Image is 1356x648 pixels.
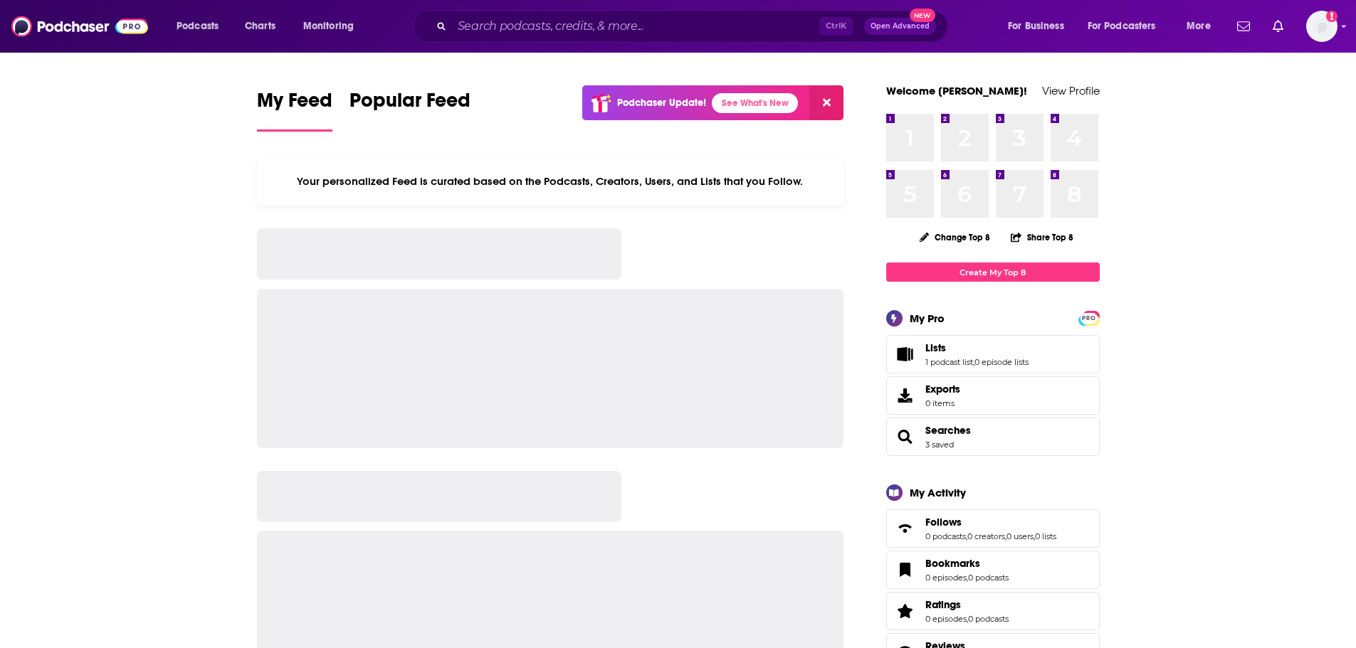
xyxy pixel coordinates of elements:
span: More [1187,16,1211,36]
span: PRO [1081,313,1098,324]
a: PRO [1081,312,1098,323]
button: Show profile menu [1306,11,1337,42]
span: Ctrl K [819,17,853,36]
span: , [1005,531,1007,541]
span: Podcasts [177,16,219,36]
span: Monitoring [303,16,354,36]
a: Ratings [891,601,920,621]
a: 3 saved [925,440,954,450]
span: Exports [891,386,920,405]
span: For Business [1008,16,1064,36]
a: Searches [925,424,971,437]
a: Charts [236,15,284,38]
a: Welcome [PERSON_NAME]! [886,84,1027,97]
span: Logged in as mdekoning [1306,11,1337,42]
button: Change Top 8 [911,228,999,246]
button: open menu [293,15,372,38]
a: 0 users [1007,531,1034,541]
span: Lists [886,335,1100,373]
span: Searches [886,418,1100,456]
div: My Activity [910,486,966,499]
a: 0 podcasts [968,573,1009,583]
button: Open AdvancedNew [864,18,936,35]
a: 0 creators [967,531,1005,541]
span: For Podcasters [1088,16,1156,36]
button: open menu [167,15,237,38]
span: Charts [245,16,275,36]
a: Create My Top 8 [886,262,1100,282]
span: Exports [925,383,960,395]
a: Lists [925,341,1029,354]
span: My Feed [257,88,332,121]
a: 0 episode lists [974,357,1029,367]
span: , [973,357,974,367]
span: Bookmarks [886,551,1100,589]
a: 0 episodes [925,614,967,624]
img: Podchaser - Follow, Share and Rate Podcasts [11,13,148,40]
a: Follows [925,516,1056,529]
a: Follows [891,519,920,538]
a: 1 podcast list [925,357,973,367]
p: Podchaser Update! [617,97,706,109]
span: , [967,614,968,624]
div: Search podcasts, credits, & more... [426,10,962,43]
a: 0 podcasts [925,531,966,541]
span: Follows [925,516,962,529]
span: , [967,573,968,583]
span: Open Advanced [871,23,930,30]
a: Ratings [925,598,1009,611]
span: Follows [886,509,1100,548]
span: Bookmarks [925,557,980,570]
a: See What's New [712,93,798,113]
span: , [966,531,967,541]
a: View Profile [1042,84,1100,97]
button: open menu [1177,15,1229,38]
a: Bookmarks [891,560,920,580]
svg: Add a profile image [1326,11,1337,22]
a: Popular Feed [349,88,471,132]
a: Bookmarks [925,557,1009,570]
button: Share Top 8 [1010,223,1074,251]
span: Ratings [925,598,961,611]
a: 0 lists [1035,531,1056,541]
a: Show notifications dropdown [1231,14,1256,38]
span: New [910,9,935,22]
a: Searches [891,427,920,447]
a: Show notifications dropdown [1267,14,1289,38]
a: My Feed [257,88,332,132]
div: Your personalized Feed is curated based on the Podcasts, Creators, Users, and Lists that you Follow. [257,157,844,206]
span: , [1034,531,1035,541]
button: open menu [998,15,1082,38]
span: 0 items [925,398,960,408]
button: open menu [1078,15,1177,38]
div: My Pro [910,312,945,325]
input: Search podcasts, credits, & more... [452,15,819,38]
img: User Profile [1306,11,1337,42]
span: Ratings [886,592,1100,630]
a: 0 podcasts [968,614,1009,624]
span: Popular Feed [349,88,471,121]
a: 0 episodes [925,573,967,583]
a: Lists [891,344,920,364]
span: Lists [925,341,946,354]
a: Exports [886,376,1100,415]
